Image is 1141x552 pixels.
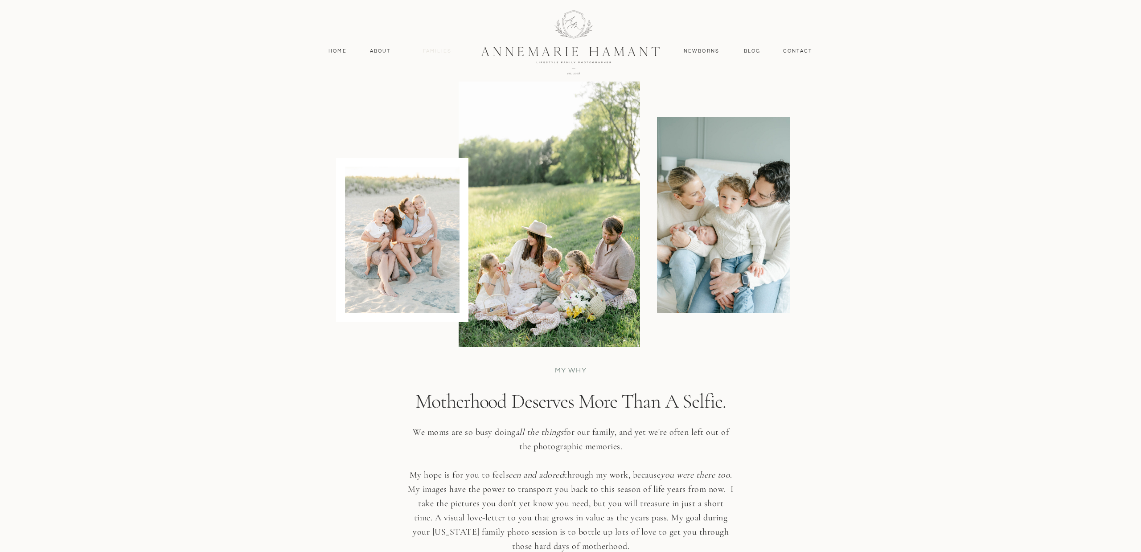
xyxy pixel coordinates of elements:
a: About [367,47,393,55]
a: contact [778,47,817,55]
i: you were there too [661,470,730,480]
i: seen and adored [505,470,564,480]
i: all the things [516,427,564,438]
p: Motherhood deserves more than a selfie. [374,388,767,425]
a: Home [324,47,351,55]
a: Families [417,47,457,55]
a: Blog [742,47,763,55]
div: MY why [484,365,657,376]
a: Newborns [680,47,723,55]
